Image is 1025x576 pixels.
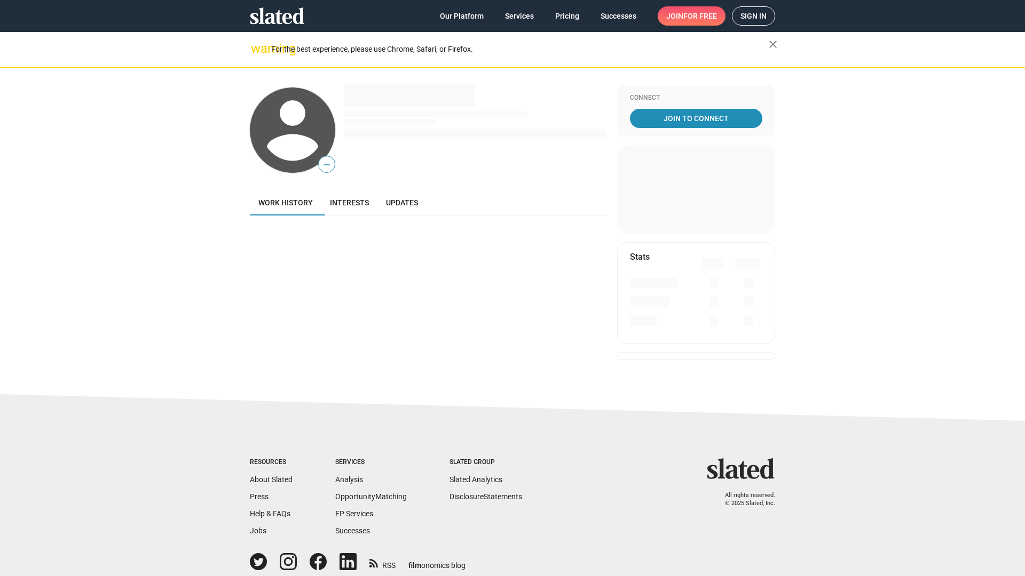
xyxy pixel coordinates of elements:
a: filmonomics blog [408,552,466,571]
a: Sign in [732,6,775,26]
a: Pricing [547,6,588,26]
a: Jobs [250,526,266,535]
mat-icon: warning [251,42,264,55]
a: Updates [377,190,427,215]
div: Connect [630,94,762,102]
a: Our Platform [431,6,492,26]
a: Successes [335,526,370,535]
a: Analysis [335,475,363,484]
p: All rights reserved. © 2025 Slated, Inc. [714,492,775,507]
span: Join To Connect [632,109,760,128]
mat-icon: close [767,38,779,51]
a: About Slated [250,475,293,484]
div: Services [335,458,407,467]
span: Our Platform [440,6,484,26]
a: RSS [369,554,396,571]
a: Join To Connect [630,109,762,128]
span: for free [683,6,717,26]
a: Press [250,492,269,501]
span: Successes [601,6,636,26]
span: Updates [386,198,418,207]
span: Pricing [555,6,579,26]
a: Slated Analytics [450,475,502,484]
a: Services [496,6,542,26]
div: Resources [250,458,293,467]
div: For the best experience, please use Chrome, Safari, or Firefox. [271,42,769,57]
span: Interests [330,198,369,207]
a: DisclosureStatements [450,492,522,501]
span: — [319,158,335,172]
span: Work history [258,198,313,207]
div: Slated Group [450,458,522,467]
a: Joinfor free [658,6,726,26]
span: Services [505,6,534,26]
a: OpportunityMatching [335,492,407,501]
a: Successes [592,6,645,26]
span: Join [666,6,717,26]
mat-card-title: Stats [630,251,650,262]
a: Work history [250,190,321,215]
span: film [408,561,421,570]
a: EP Services [335,509,373,518]
a: Interests [321,190,377,215]
a: Help & FAQs [250,509,290,518]
span: Sign in [740,7,767,25]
